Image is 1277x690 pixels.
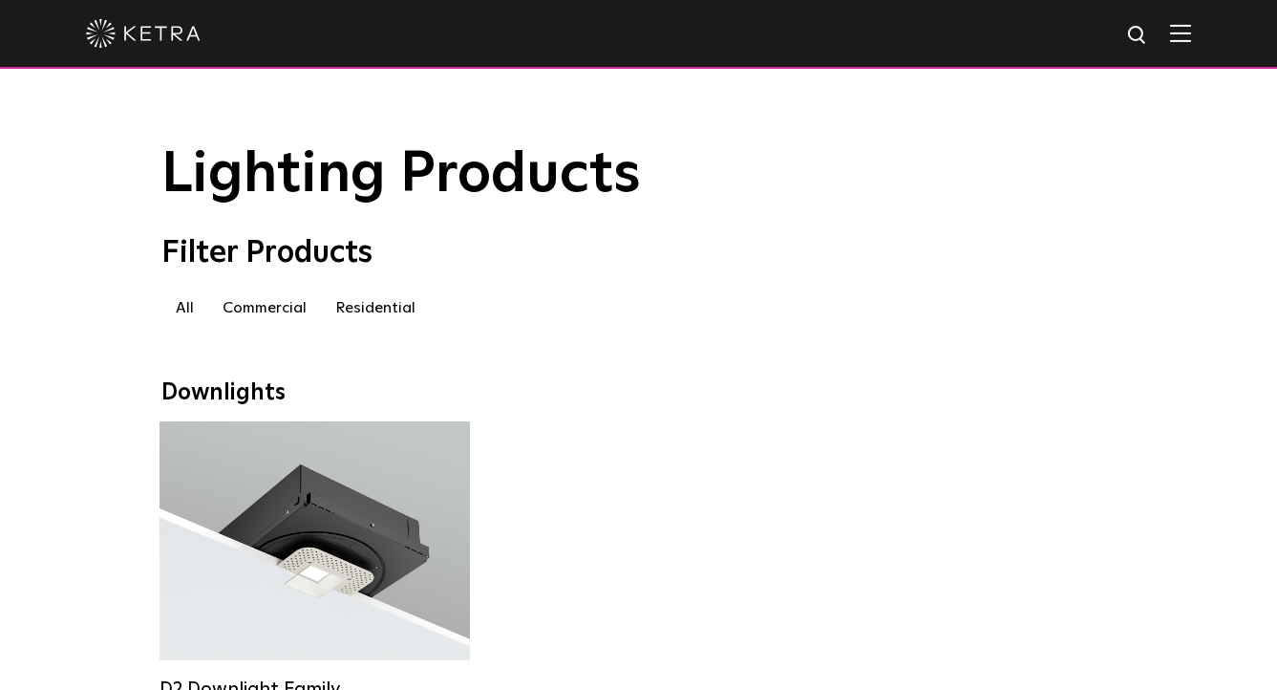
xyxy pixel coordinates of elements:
span: Lighting Products [161,146,641,204]
img: Hamburger%20Nav.svg [1170,24,1191,42]
img: ketra-logo-2019-white [86,19,201,48]
a: D2 Downlight Family Lumen Output:1200Colors:White / Black / Gloss Black / Silver / Bronze / Silve... [160,421,470,672]
div: Filter Products [161,235,1117,271]
label: All [161,291,208,325]
img: search icon [1126,24,1150,48]
label: Residential [321,291,430,325]
label: Commercial [208,291,321,325]
div: Downlights [161,379,1117,407]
